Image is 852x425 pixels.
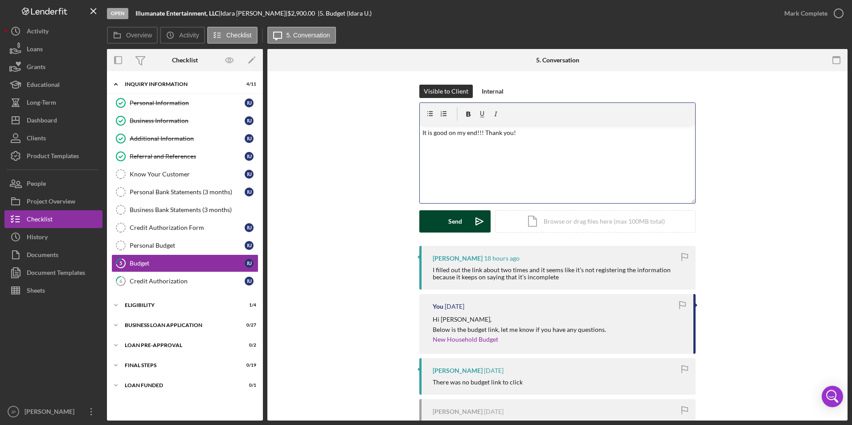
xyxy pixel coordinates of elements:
[4,175,102,192] button: People
[111,201,258,219] a: Business Bank Statements (3 months)
[130,171,245,178] div: Know Your Customer
[484,408,504,415] time: 2025-08-13 13:40
[27,76,60,96] div: Educational
[245,152,254,161] div: I U
[4,192,102,210] button: Project Overview
[27,111,57,131] div: Dashboard
[130,99,245,106] div: Personal Information
[4,111,102,129] button: Dashboard
[27,246,58,266] div: Documents
[27,22,49,42] div: Activity
[125,363,234,368] div: FINAL STEPS
[482,85,504,98] div: Internal
[433,325,606,335] p: Below is the budget link, let me know if you have any questions.
[119,278,123,284] tspan: 6
[111,254,258,272] a: 5BudgetIU
[4,76,102,94] button: Educational
[27,175,46,195] div: People
[22,403,80,423] div: [PERSON_NAME]
[4,282,102,299] button: Sheets
[130,188,245,196] div: Personal Bank Statements (3 months)
[130,153,245,160] div: Referral and References
[221,10,287,17] div: Idara [PERSON_NAME] |
[160,27,205,44] button: Activity
[4,40,102,58] button: Loans
[245,98,254,107] div: I U
[240,323,256,328] div: 0 / 27
[111,147,258,165] a: Referral and ReferencesIU
[27,210,53,230] div: Checklist
[245,170,254,179] div: I U
[125,343,234,348] div: LOAN PRE-APPROVAL
[111,165,258,183] a: Know Your CustomerIU
[130,278,245,285] div: Credit Authorization
[130,242,245,249] div: Personal Budget
[172,57,198,64] div: Checklist
[126,32,152,39] label: Overview
[111,130,258,147] a: Additional InformationIU
[111,237,258,254] a: Personal BudgetIU
[4,264,102,282] button: Document Templates
[484,367,504,374] time: 2025-08-13 13:41
[822,386,843,407] div: Open Intercom Messenger
[27,94,56,114] div: Long-Term
[287,10,318,17] div: $2,900.00
[433,335,498,343] a: New Household Budget
[111,183,258,201] a: Personal Bank Statements (3 months)IU
[135,10,221,17] div: |
[433,315,606,324] p: Hi [PERSON_NAME],
[4,129,102,147] button: Clients
[433,255,483,262] div: [PERSON_NAME]
[484,255,520,262] time: 2025-08-13 22:04
[445,303,464,310] time: 2025-08-13 15:15
[433,379,523,386] div: There was no budget link to click
[4,147,102,165] button: Product Templates
[4,58,102,76] a: Grants
[433,367,483,374] div: [PERSON_NAME]
[536,57,579,64] div: 5. Conversation
[245,134,254,143] div: I U
[130,260,245,267] div: Budget
[27,228,48,248] div: History
[125,383,234,388] div: LOAN FUNDED
[240,383,256,388] div: 0 / 1
[245,259,254,268] div: I U
[111,94,258,112] a: Personal InformationIU
[4,210,102,228] a: Checklist
[245,223,254,232] div: I U
[477,85,508,98] button: Internal
[27,129,46,149] div: Clients
[4,94,102,111] button: Long-Term
[245,241,254,250] div: I U
[125,82,234,87] div: INQUIRY INFORMATION
[130,224,245,231] div: Credit Authorization Form
[419,85,473,98] button: Visible to Client
[27,282,45,302] div: Sheets
[4,246,102,264] button: Documents
[4,228,102,246] a: History
[433,303,443,310] div: You
[267,27,336,44] button: 5. Conversation
[11,409,16,414] text: JP
[179,32,199,39] label: Activity
[433,408,483,415] div: [PERSON_NAME]
[287,32,330,39] label: 5. Conversation
[130,117,245,124] div: Business Information
[207,27,258,44] button: Checklist
[125,302,234,308] div: ELIGIBILITY
[318,10,372,17] div: | 5. Budget (Idara U.)
[27,40,43,60] div: Loans
[111,219,258,237] a: Credit Authorization FormIU
[4,22,102,40] button: Activity
[27,147,79,167] div: Product Templates
[125,323,234,328] div: BUSINESS LOAN APPLICATION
